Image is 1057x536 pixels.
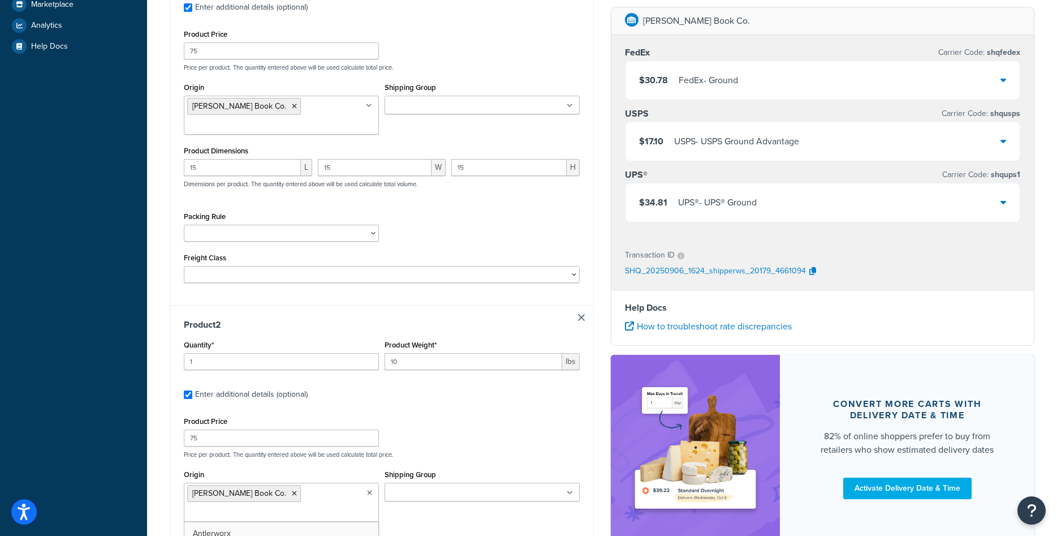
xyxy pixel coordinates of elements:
div: Enter additional details (optional) [195,387,308,402]
div: UPS® - UPS® Ground [678,195,757,211]
a: Analytics [8,15,139,36]
input: 0.00 [385,353,562,370]
button: Open Resource Center [1017,496,1046,525]
span: lbs [562,353,580,370]
p: [PERSON_NAME] Book Co. [643,13,750,29]
label: Packing Rule [184,212,226,221]
span: $17.10 [639,135,663,148]
span: shqups1 [989,169,1020,181]
h3: USPS [625,108,649,119]
div: FedEx - Ground [679,72,738,88]
label: Origin [184,470,204,479]
h3: Product 2 [184,319,580,331]
input: 0.0 [184,353,379,370]
div: USPS - USPS Ground Advantage [674,134,799,149]
img: feature-image-ddt-36eae7f7280da8017bfb280eaccd9c446f90b1fe08728e4019434db127062ab4.png [628,372,763,525]
span: $34.81 [639,196,667,209]
label: Product Price [184,417,227,426]
input: Enter additional details (optional) [184,391,192,399]
a: Activate Delivery Date & Time [843,477,972,499]
label: Shipping Group [385,83,436,92]
p: Carrier Code: [942,106,1020,122]
div: 82% of online shoppers prefer to buy from retailers who show estimated delivery dates [807,429,1007,456]
span: $30.78 [639,74,668,87]
span: Help Docs [31,42,68,52]
span: H [567,159,580,176]
span: L [301,159,312,176]
p: SHQ_20250906_1624_shipperws_20179_4661094 [625,263,806,280]
label: Origin [184,83,204,92]
h4: Help Docs [625,301,1021,315]
p: Transaction ID [625,247,675,263]
p: Price per product. The quantity entered above will be used calculate total price. [181,63,583,71]
span: Analytics [31,21,62,31]
p: Dimensions per product. The quantity entered above will be used calculate total volume. [181,180,418,188]
h3: FedEx [625,47,650,58]
label: Product Price [184,30,227,38]
span: [PERSON_NAME] Book Co. [192,487,286,499]
label: Product Weight* [385,341,437,349]
span: [PERSON_NAME] Book Co. [192,100,286,112]
p: Carrier Code: [938,45,1020,61]
h3: UPS® [625,169,648,181]
p: Price per product. The quantity entered above will be used calculate total price. [181,451,583,458]
a: Help Docs [8,36,139,57]
label: Shipping Group [385,470,436,479]
a: Remove Item [578,314,585,321]
span: W [432,159,446,176]
label: Product Dimensions [184,147,248,155]
label: Freight Class [184,254,226,262]
span: shqfedex [985,46,1020,58]
span: shqusps [988,108,1020,119]
input: Enter additional details (optional) [184,3,192,12]
p: Carrier Code: [942,167,1020,183]
label: Quantity* [184,341,214,349]
div: Convert more carts with delivery date & time [807,398,1007,421]
a: How to troubleshoot rate discrepancies [625,320,792,333]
